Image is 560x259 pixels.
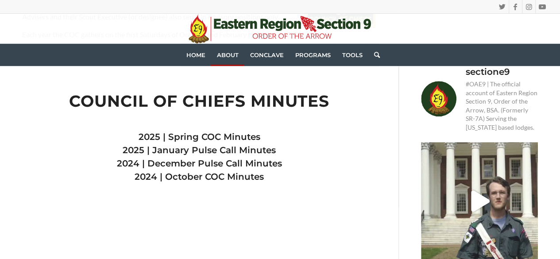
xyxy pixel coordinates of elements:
img: Interested helping with E9 shows? Click the 🔗 in our bio to fill out the interest survey by Novem... [421,142,538,259]
a: sectione9 #OAE9 | The official account of Eastern Region Section 9, Order of the Arrow, BSA. (For... [421,66,538,132]
a: Home [180,44,211,66]
a: Search [368,44,379,66]
a: Play [421,142,538,259]
span: About [216,51,238,58]
p: #OAE9 | The official account of Eastern Region Section 9, Order of the Arrow, BSA. (Formerly SR-7... [465,80,538,132]
a: Conclave [244,44,289,66]
h2: Council of Chiefs Minutes [22,93,376,128]
span: Programs [295,51,330,58]
a: 2025 | Spring COC Minutes [139,131,260,142]
a: 2024 | December Pulse Call Minutes [117,158,282,169]
span: Tools [342,51,362,58]
a: 2024 | October COC Minutes [135,171,264,182]
svg: Play [471,190,490,212]
a: Programs [289,44,336,66]
a: Tools [336,44,368,66]
span: Conclave [250,51,283,58]
a: About [211,44,244,66]
span: Home [186,51,205,58]
a: 2025 | January Pulse Call Minutes [123,145,276,155]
